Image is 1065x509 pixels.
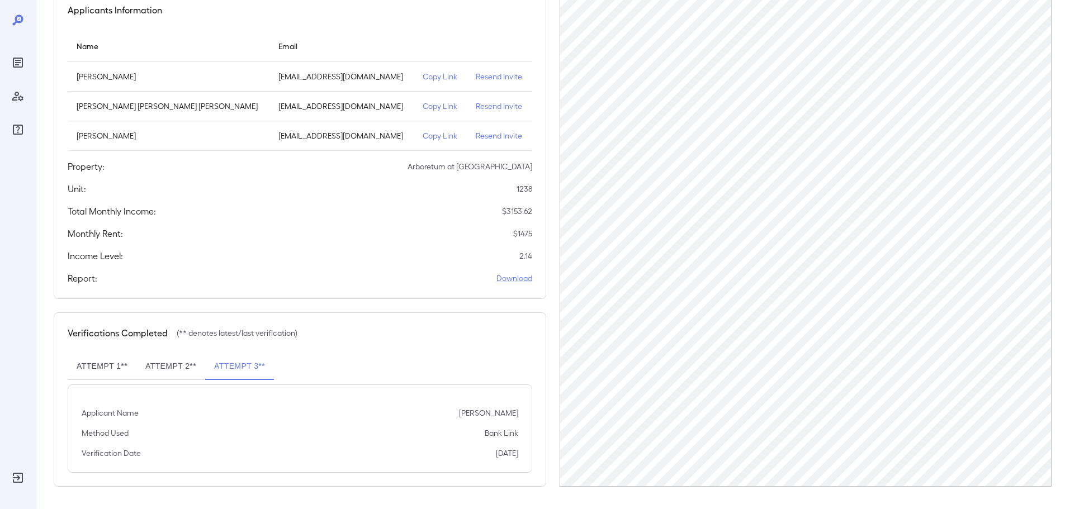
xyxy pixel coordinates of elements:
h5: Property: [68,160,105,173]
p: Method Used [82,427,129,439]
p: [EMAIL_ADDRESS][DOMAIN_NAME] [278,71,405,82]
h5: Monthly Rent: [68,227,123,240]
p: $ 3153.62 [502,206,532,217]
button: Attempt 2** [136,353,205,380]
th: Email [269,30,414,62]
p: Copy Link [423,71,458,82]
p: Applicant Name [82,407,139,418]
p: Resend Invite [476,71,523,82]
th: Name [68,30,269,62]
p: Resend Invite [476,101,523,112]
p: $ 1475 [513,228,532,239]
p: (** denotes latest/last verification) [177,327,297,339]
p: [DATE] [496,448,518,459]
table: simple table [68,30,532,151]
p: Bank Link [485,427,518,439]
p: 1238 [517,183,532,194]
div: Log Out [9,469,27,487]
p: Verification Date [82,448,141,459]
p: [PERSON_NAME] [77,130,261,141]
div: Reports [9,54,27,72]
h5: Report: [68,272,97,285]
p: Copy Link [423,130,458,141]
h5: Income Level: [68,249,123,263]
button: Attempt 3** [205,353,274,380]
p: 2.14 [519,250,532,261]
a: Download [496,273,532,284]
p: Resend Invite [476,130,523,141]
p: [EMAIL_ADDRESS][DOMAIN_NAME] [278,130,405,141]
p: [PERSON_NAME] [77,71,261,82]
p: [EMAIL_ADDRESS][DOMAIN_NAME] [278,101,405,112]
p: Arboretum at [GEOGRAPHIC_DATA] [408,161,532,172]
h5: Total Monthly Income: [68,204,156,218]
div: FAQ [9,121,27,139]
h5: Verifications Completed [68,326,168,340]
div: Manage Users [9,87,27,105]
h5: Unit: [68,182,86,196]
p: Copy Link [423,101,458,112]
p: [PERSON_NAME] [PERSON_NAME] [PERSON_NAME] [77,101,261,112]
h5: Applicants Information [68,3,162,17]
button: Attempt 1** [68,353,136,380]
p: [PERSON_NAME] [459,407,518,418]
